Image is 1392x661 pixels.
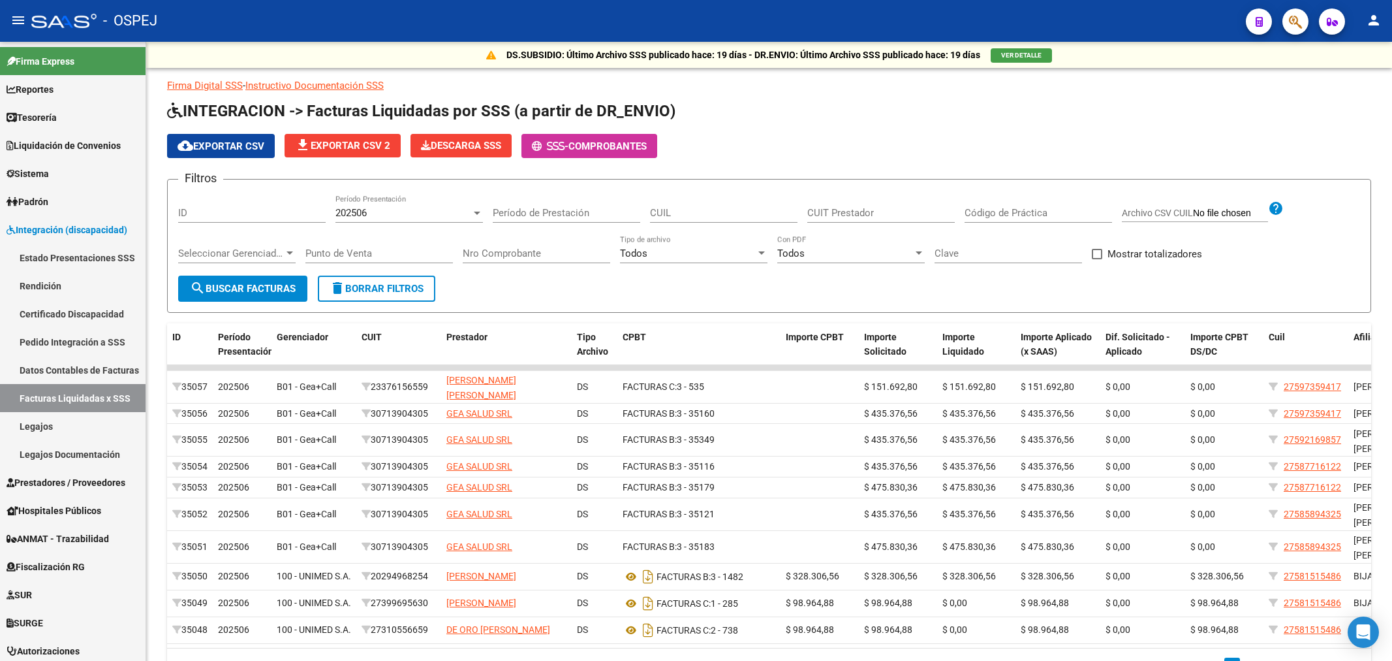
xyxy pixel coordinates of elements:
span: Importe Aplicado (x SAAS) [1021,332,1092,357]
span: INTEGRACION -> Facturas Liquidadas por SSS (a partir de DR_ENVIO) [167,102,675,120]
span: Liquidación de Convenios [7,138,121,153]
span: Mostrar totalizadores [1107,246,1202,262]
div: 3 - 1482 [623,566,775,587]
span: FACTURAS B: [623,434,677,445]
span: Afiliado [1353,332,1386,342]
span: $ 435.376,56 [942,461,996,472]
div: 35054 [172,459,208,474]
span: 202506 [218,461,249,472]
span: 202506 [218,434,249,445]
span: 27587716122 [1284,461,1341,472]
mat-icon: person [1366,12,1382,28]
span: FACTURAS B: [623,461,677,472]
span: B01 - Gea+Call [277,434,336,445]
span: B01 - Gea+Call [277,509,336,519]
span: $ 98.964,88 [864,624,912,635]
span: $ 0,00 [1106,461,1130,472]
span: $ 0,00 [1106,541,1130,552]
span: 202506 [218,571,249,581]
span: $ 98.964,88 [1190,624,1239,635]
i: Descargar documento [640,566,657,587]
span: Buscar Facturas [190,283,296,295]
span: $ 98.964,88 [1190,598,1239,608]
span: B01 - Gea+Call [277,461,336,472]
span: $ 0,00 [1106,598,1130,608]
span: Importe Solicitado [864,332,906,357]
div: 35055 [172,432,208,447]
span: ANMAT - Trazabilidad [7,532,109,546]
div: 35048 [172,622,208,637]
div: Open Intercom Messenger [1348,617,1379,648]
button: VER DETALLE [991,48,1052,63]
span: $ 0,00 [1190,408,1215,419]
span: Comprobantes [568,140,647,152]
span: 27597359417 [1284,408,1341,419]
span: $ 98.964,88 [1021,624,1069,635]
span: 202506 [218,408,249,419]
span: 27585894325 [1284,541,1341,552]
span: $ 475.830,36 [942,482,996,492]
a: Firma Digital SSS [167,80,243,91]
span: $ 475.830,36 [1021,482,1074,492]
span: Tesorería [7,110,57,125]
span: Todos [777,248,805,259]
span: $ 0,00 [1106,434,1130,445]
span: B01 - Gea+Call [277,381,336,392]
span: $ 0,00 [1190,381,1215,392]
datatable-header-cell: CUIT [356,323,441,381]
div: 30713904305 [362,507,436,522]
span: $ 328.306,56 [1190,571,1244,581]
span: FACTURAS C: [657,625,711,636]
input: Archivo CSV CUIL [1193,208,1268,219]
mat-icon: file_download [295,137,311,153]
span: Archivo CSV CUIL [1122,208,1193,218]
p: - [167,78,1371,93]
app-download-masive: Descarga masiva de comprobantes (adjuntos) [410,134,512,158]
span: 27581515486 [1284,624,1341,635]
span: $ 435.376,56 [942,408,996,419]
a: Instructivo Documentación SSS [245,80,384,91]
div: 30713904305 [362,480,436,495]
mat-icon: delete [330,280,345,296]
span: - OSPEJ [103,7,157,35]
span: 27585894325 [1284,509,1341,519]
span: DS [577,381,588,392]
span: Seleccionar Gerenciador [178,248,284,259]
div: 1 - 285 [623,593,775,614]
span: $ 475.830,36 [864,541,918,552]
span: Exportar CSV [178,140,264,152]
span: 27592169857 [1284,434,1341,445]
span: $ 0,00 [942,598,967,608]
div: 2 - 738 [623,620,775,641]
div: 23376156559 [362,379,436,395]
datatable-header-cell: Prestador [441,323,572,381]
span: FACTURAS B: [657,572,711,582]
mat-icon: help [1268,201,1284,216]
span: 27581515486 [1284,571,1341,581]
span: $ 0,00 [1190,461,1215,472]
div: 3 - 35121 [623,507,775,522]
span: $ 435.376,56 [864,408,918,419]
span: Importe Liquidado [942,332,984,357]
span: 202506 [218,509,249,519]
button: Borrar Filtros [318,276,435,302]
span: DS [577,482,588,492]
div: 30713904305 [362,406,436,421]
datatable-header-cell: Importe Solicitado [859,323,937,381]
span: 202506 [218,482,249,492]
span: GEA SALUD SRL [446,461,512,472]
span: Exportar CSV 2 [295,140,390,152]
span: $ 435.376,56 [864,434,918,445]
span: $ 328.306,56 [942,571,996,581]
span: DS [577,541,588,552]
span: Integración (discapacidad) [7,223,127,237]
span: $ 435.376,56 [1021,434,1074,445]
div: 30713904305 [362,432,436,447]
div: 35057 [172,379,208,395]
span: Importe CPBT [786,332,844,342]
i: Descargar documento [640,620,657,641]
span: Padrón [7,195,48,209]
span: DS [577,571,588,581]
span: $ 435.376,56 [864,509,918,519]
span: GEA SALUD SRL [446,434,512,445]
